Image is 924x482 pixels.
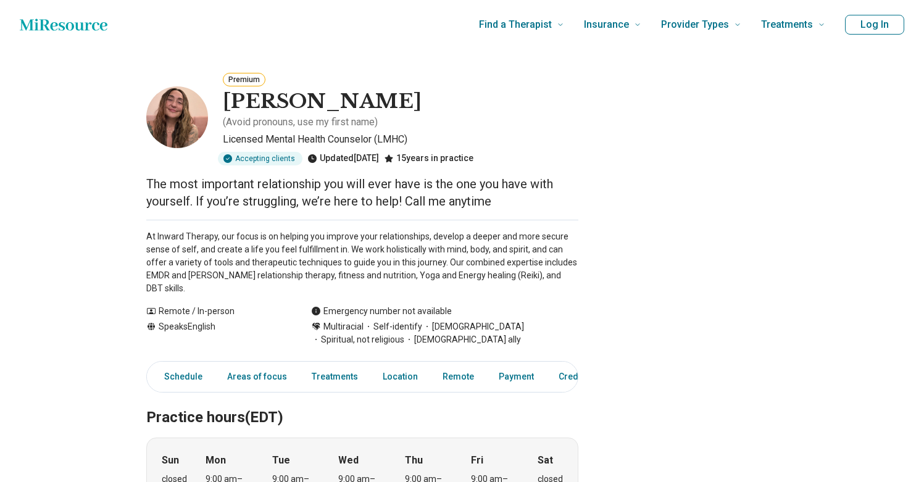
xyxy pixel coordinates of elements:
a: Location [375,364,425,389]
strong: Wed [338,453,359,468]
span: [DEMOGRAPHIC_DATA] [422,320,524,333]
p: At Inward Therapy, our focus is on helping you improve your relationships, develop a deeper and m... [146,230,578,295]
strong: Tue [272,453,290,468]
p: ( Avoid pronouns, use my first name ) [223,115,378,130]
a: Payment [491,364,541,389]
span: Insurance [584,16,629,33]
img: Monik Lopez, Licensed Mental Health Counselor (LMHC) [146,86,208,148]
strong: Mon [206,453,226,468]
strong: Thu [405,453,423,468]
span: Treatments [761,16,813,33]
button: Log In [845,15,904,35]
span: [DEMOGRAPHIC_DATA] ally [404,333,521,346]
button: Premium [223,73,265,86]
h1: [PERSON_NAME] [223,89,422,115]
div: Emergency number not available [311,305,452,318]
strong: Sat [538,453,553,468]
div: 15 years in practice [384,152,473,165]
p: Licensed Mental Health Counselor (LMHC) [223,132,578,147]
span: Provider Types [661,16,729,33]
a: Areas of focus [220,364,294,389]
a: Remote [435,364,481,389]
a: Home page [20,12,107,37]
a: Schedule [149,364,210,389]
span: Multiracial [323,320,364,333]
span: Self-identify [364,320,422,333]
span: Find a Therapist [479,16,552,33]
a: Treatments [304,364,365,389]
strong: Sun [162,453,179,468]
div: Speaks English [146,320,286,346]
div: Updated [DATE] [307,152,379,165]
span: Spiritual, not religious [311,333,404,346]
a: Credentials [551,364,613,389]
strong: Fri [471,453,483,468]
div: Accepting clients [218,152,302,165]
div: Remote / In-person [146,305,286,318]
p: The most important relationship you will ever have is the one you have with yourself. If you’re s... [146,175,578,210]
h2: Practice hours (EDT) [146,378,578,428]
